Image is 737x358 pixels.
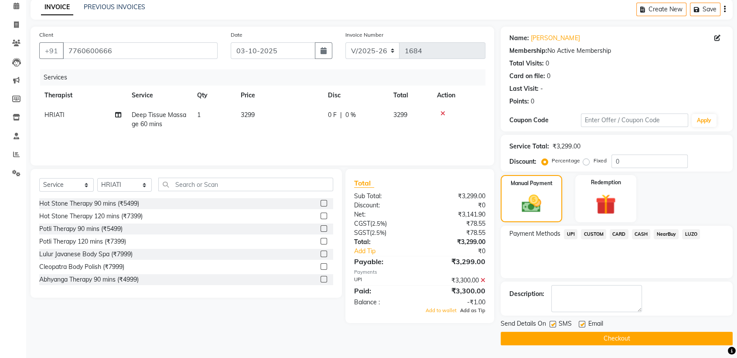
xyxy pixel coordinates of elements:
[197,111,201,119] span: 1
[509,229,560,238] span: Payment Methods
[354,179,374,188] span: Total
[588,319,603,330] span: Email
[420,219,492,228] div: ₹78.55
[40,69,492,86] div: Services
[348,286,420,296] div: Paid:
[231,31,242,39] label: Date
[39,199,139,208] div: Hot Stone Therapy 90 mins (₹5499)
[44,111,65,119] span: HRIATI
[515,193,547,215] img: _cash.svg
[348,192,420,201] div: Sub Total:
[509,289,544,299] div: Description:
[348,276,420,285] div: UPI
[348,228,420,238] div: ( )
[372,220,385,227] span: 2.5%
[372,229,385,236] span: 2.5%
[432,86,485,105] th: Action
[531,34,580,43] a: [PERSON_NAME]
[593,157,606,165] label: Fixed
[460,307,485,313] span: Add as Tip
[345,31,383,39] label: Invoice Number
[420,286,492,296] div: ₹3,300.00
[420,210,492,219] div: ₹3,141.90
[511,179,553,187] label: Manual Payment
[348,219,420,228] div: ( )
[235,86,323,105] th: Price
[132,111,186,128] span: Deep Tissue Massage 60 mins
[63,42,218,59] input: Search by Name/Mobile/Email/Code
[192,86,235,105] th: Qty
[39,212,143,221] div: Hot Stone Therapy 120 mins (₹7399)
[323,86,388,105] th: Disc
[39,224,123,234] div: Potli Therapy 90 mins (₹5499)
[501,319,546,330] span: Send Details On
[654,229,679,239] span: NearBuy
[509,34,529,43] div: Name:
[509,116,581,125] div: Coupon Code
[84,3,145,11] a: PREVIOUS INVOICES
[432,247,492,256] div: ₹0
[553,142,580,151] div: ₹3,299.00
[420,201,492,210] div: ₹0
[126,86,192,105] th: Service
[354,268,485,276] div: Payments
[420,256,492,267] div: ₹3,299.00
[509,46,547,55] div: Membership:
[552,157,580,165] label: Percentage
[348,238,420,247] div: Total:
[509,46,724,55] div: No Active Membership
[581,229,606,239] span: CUSTOM
[547,72,550,81] div: 0
[509,84,539,93] div: Last Visit:
[509,157,536,166] div: Discount:
[426,307,457,313] span: Add to wallet
[39,250,133,259] div: Lulur Javanese Body Spa (₹7999)
[420,298,492,307] div: -₹1.00
[39,262,124,272] div: Cleopatra Body Polish (₹7999)
[39,31,53,39] label: Client
[546,59,549,68] div: 0
[39,42,64,59] button: +91
[509,59,544,68] div: Total Visits:
[354,229,370,237] span: SGST
[158,178,333,191] input: Search or Scan
[540,84,543,93] div: -
[388,86,432,105] th: Total
[531,97,534,106] div: 0
[348,201,420,210] div: Discount:
[420,228,492,238] div: ₹78.55
[509,72,545,81] div: Card on file:
[690,3,720,16] button: Save
[348,247,432,256] a: Add Tip
[636,3,686,16] button: Create New
[340,110,342,120] span: |
[692,114,717,127] button: Apply
[348,210,420,219] div: Net:
[345,110,356,120] span: 0 %
[328,110,337,120] span: 0 F
[559,319,572,330] span: SMS
[581,114,688,127] input: Enter Offer / Coupon Code
[39,237,126,246] div: Potli Therapy 120 mins (₹7399)
[39,86,126,105] th: Therapist
[420,192,492,201] div: ₹3,299.00
[632,229,651,239] span: CASH
[393,111,407,119] span: 3299
[354,220,370,227] span: CGST
[610,229,628,239] span: CARD
[590,179,621,186] label: Redemption
[241,111,255,119] span: 3299
[564,229,577,239] span: UPI
[39,275,139,284] div: Abhyanga Therapy 90 mins (₹4999)
[589,192,622,217] img: _gift.svg
[420,238,492,247] div: ₹3,299.00
[509,97,529,106] div: Points:
[501,332,733,345] button: Checkout
[682,229,700,239] span: LUZO
[420,276,492,285] div: ₹3,300.00
[348,256,420,267] div: Payable:
[509,142,549,151] div: Service Total:
[348,298,420,307] div: Balance :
